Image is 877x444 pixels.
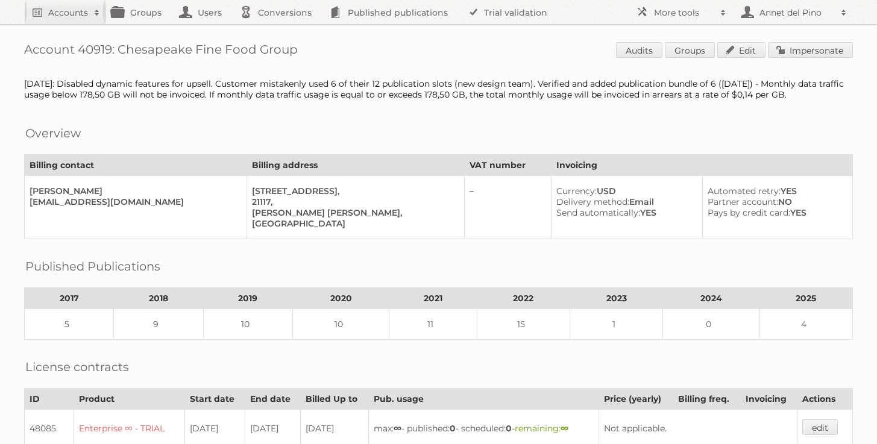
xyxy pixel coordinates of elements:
[25,309,114,340] td: 5
[252,196,454,207] div: 21117,
[25,358,129,376] h2: License contracts
[389,288,477,309] th: 2021
[654,7,714,19] h2: More tools
[464,176,552,239] td: –
[245,389,300,410] th: End date
[663,309,759,340] td: 0
[515,423,568,434] span: remaining:
[25,124,81,142] h2: Overview
[717,42,765,58] a: Edit
[30,186,237,196] div: [PERSON_NAME]
[556,186,597,196] span: Currency:
[74,389,184,410] th: Product
[768,42,853,58] a: Impersonate
[665,42,715,58] a: Groups
[570,288,662,309] th: 2023
[25,155,247,176] th: Billing contact
[759,309,852,340] td: 4
[708,186,781,196] span: Automated retry:
[506,423,512,434] strong: 0
[389,309,477,340] td: 11
[708,196,778,207] span: Partner account:
[599,389,673,410] th: Price (yearly)
[30,196,237,207] div: [EMAIL_ADDRESS][DOMAIN_NAME]
[25,288,114,309] th: 2017
[24,42,853,60] h1: Account 40919: Chesapeake Fine Food Group
[252,207,454,218] div: [PERSON_NAME] [PERSON_NAME],
[556,196,629,207] span: Delivery method:
[561,423,568,434] strong: ∞
[252,218,454,229] div: [GEOGRAPHIC_DATA]
[556,207,640,218] span: Send automatically:
[114,309,203,340] td: 9
[292,309,389,340] td: 10
[797,389,852,410] th: Actions
[556,207,693,218] div: YES
[756,7,835,19] h2: Annet del Pino
[556,196,693,207] div: Email
[203,288,292,309] th: 2019
[292,288,389,309] th: 2020
[247,155,464,176] th: Billing address
[25,257,160,275] h2: Published Publications
[616,42,662,58] a: Audits
[802,419,838,435] a: edit
[252,186,454,196] div: [STREET_ADDRESS],
[464,155,552,176] th: VAT number
[300,389,368,410] th: Billed Up to
[759,288,852,309] th: 2025
[708,196,843,207] div: NO
[48,7,88,19] h2: Accounts
[570,309,662,340] td: 1
[25,389,74,410] th: ID
[741,389,797,410] th: Invoicing
[369,389,599,410] th: Pub. usage
[708,207,843,218] div: YES
[24,78,853,100] div: [DATE]: Disabled dynamic features for upsell. Customer mistakenly used 6 of their 12 publication ...
[450,423,456,434] strong: 0
[477,288,570,309] th: 2022
[708,207,790,218] span: Pays by credit card:
[708,186,843,196] div: YES
[394,423,401,434] strong: ∞
[203,309,292,340] td: 10
[477,309,570,340] td: 15
[114,288,203,309] th: 2018
[552,155,853,176] th: Invoicing
[673,389,741,410] th: Billing freq.
[184,389,245,410] th: Start date
[556,186,693,196] div: USD
[663,288,759,309] th: 2024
